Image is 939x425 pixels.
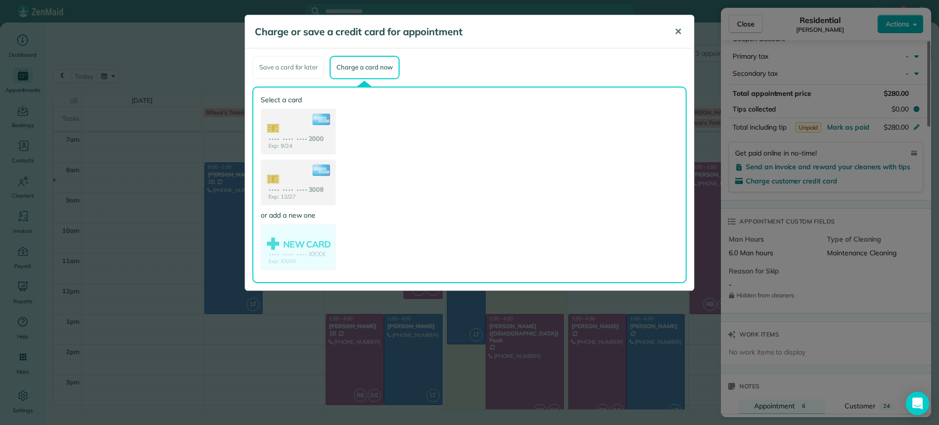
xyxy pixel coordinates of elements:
label: or add a new one [261,210,336,220]
div: Save a card for later [252,56,325,79]
div: Charge a card now [330,56,399,79]
label: Select a card [261,95,336,105]
span: ✕ [674,26,682,37]
div: Open Intercom Messenger [906,392,929,415]
h5: Charge or save a credit card for appointment [255,25,661,39]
